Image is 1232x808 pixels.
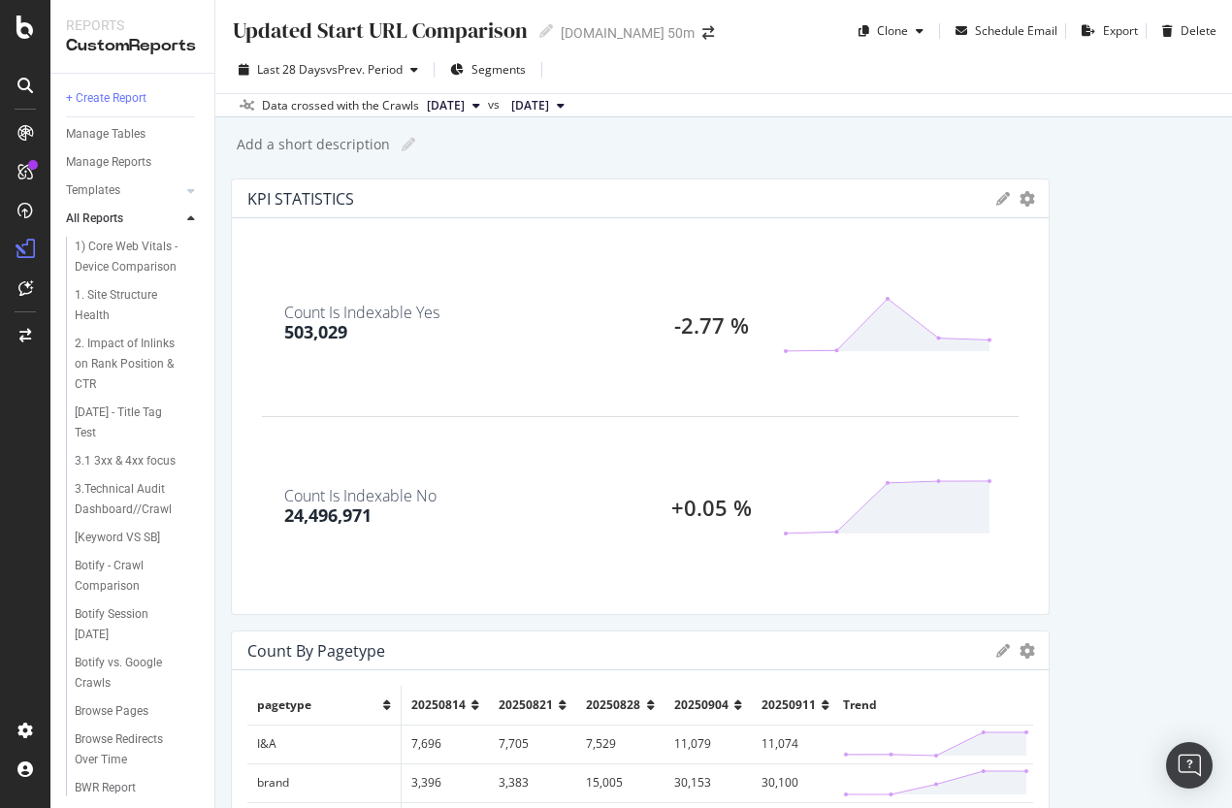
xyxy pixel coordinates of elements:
td: 30,100 [752,763,839,802]
div: Botify Session 10/5/2020 [75,604,182,645]
a: BWR Report [75,778,201,798]
span: vs Prev. Period [326,61,403,78]
div: KPI STATISTICS [247,189,354,209]
button: [DATE] [503,94,572,117]
button: Schedule Email [948,16,1057,47]
div: Clone [877,22,908,39]
a: [DATE] - Title Tag Test [75,403,201,443]
a: 1. Site Structure Health [75,285,201,326]
div: Count Is Indexable Yes [284,305,439,320]
td: I&A [247,725,401,763]
td: 15,005 [576,763,664,802]
a: 3.1 3xx & 4xx focus [75,451,201,471]
span: Last 28 Days [257,61,326,78]
span: 2025 Sep. 11th [427,97,465,114]
div: Schedule Email [975,22,1057,39]
div: 1. Site Structure Health [75,285,183,326]
div: Manage Reports [66,152,151,173]
div: Delete [1181,22,1216,39]
a: Botify Session [DATE] [75,604,201,645]
div: KPI STATISTICSgeargearCount Is Indexable Yes503,029-2.77 %Count Is Indexable No24,496,971+0.05 % [231,178,1050,615]
td: 3,383 [489,763,576,802]
button: Clone [851,16,931,47]
span: 2025 Aug. 14th [511,97,549,114]
td: 7,529 [576,725,664,763]
td: 3,396 [401,763,489,802]
div: 1) Core Web Vitals - Device Comparison [75,237,190,277]
div: + Create Report [66,88,146,109]
div: Browse Redirects Over Time [75,729,186,770]
i: Edit report name [539,24,553,38]
div: 3.1 3xx & 4xx focus [75,451,176,471]
td: brand [247,763,401,802]
div: Count Is Indexable No [284,488,437,503]
button: Segments [442,54,534,85]
a: Templates [66,180,181,201]
div: 2. Impact of Inlinks on Rank Position & CTR [75,334,191,395]
div: Count by Pagetype [247,641,385,661]
a: Manage Tables [66,124,201,145]
button: [DATE] [419,94,488,117]
div: Browse Pages [75,701,148,722]
div: +0.05 % [640,498,783,517]
div: -2.77 % [640,315,783,335]
td: 7,696 [401,725,489,763]
div: 503,029 [284,320,347,345]
div: 24,496,971 [284,503,372,529]
span: 20250821 [499,696,553,713]
td: 7,705 [489,725,576,763]
a: 3.Technical Audit Dashboard//Crawl [75,479,201,520]
div: gear [1020,192,1035,206]
div: [DOMAIN_NAME] 50m [561,23,695,43]
span: vs [488,96,503,113]
div: Data crossed with the Crawls [262,97,419,114]
div: 2/16/2021 - Title Tag Test [75,403,182,443]
div: Botify - Crawl Comparison [75,556,185,597]
div: arrow-right-arrow-left [702,26,714,40]
span: 20250904 [674,696,729,713]
div: Botify vs. Google Crawls [75,653,184,694]
button: Last 28 DaysvsPrev. Period [231,54,426,85]
button: Export [1074,16,1138,47]
a: [Keyword VS SB] [75,528,201,548]
span: 20250814 [411,696,466,713]
a: + Create Report [66,88,201,109]
a: 1) Core Web Vitals - Device Comparison [75,237,201,277]
a: Botify vs. Google Crawls [75,653,201,694]
td: 11,074 [752,725,839,763]
div: [Keyword VS SB] [75,528,160,548]
td: 30,153 [665,763,752,802]
span: Trend [843,696,877,713]
td: 11,079 [665,725,752,763]
a: Browse Pages [75,701,201,722]
div: All Reports [66,209,123,229]
div: Updated Start URL Comparison [231,16,528,46]
a: Botify - Crawl Comparison [75,556,201,597]
div: Templates [66,180,120,201]
div: Add a short description [235,135,390,154]
span: 20250911 [762,696,816,713]
a: All Reports [66,209,181,229]
button: Delete [1154,16,1216,47]
div: CustomReports [66,35,199,57]
div: BWR Report [75,778,136,798]
div: Export [1103,22,1138,39]
span: 20250828 [586,696,640,713]
div: Reports [66,16,199,35]
a: Manage Reports [66,152,201,173]
span: pagetype [257,696,311,713]
div: Manage Tables [66,124,146,145]
span: Segments [471,61,526,78]
div: gear [1020,644,1035,658]
div: 3.Technical Audit Dashboard//Crawl [75,479,189,520]
i: Edit report name [402,138,415,151]
a: 2. Impact of Inlinks on Rank Position & CTR [75,334,201,395]
a: Browse Redirects Over Time [75,729,201,770]
div: Open Intercom Messenger [1166,742,1213,789]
